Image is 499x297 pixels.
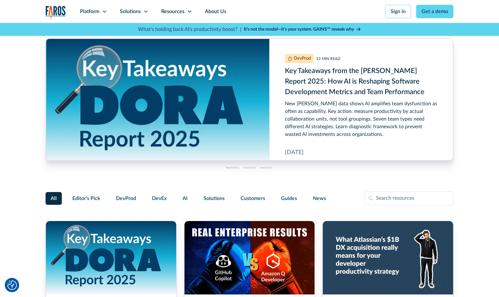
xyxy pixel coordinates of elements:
img: Logo of the analytics and reporting company Faros. [46,6,66,19]
span: All [51,195,57,202]
span: DevProd [116,195,136,202]
img: Developer scratching his head on a blue background [323,221,453,294]
span: Solutions [204,195,225,202]
input: Search resources [364,191,453,205]
span: Editor's Pick [72,195,100,202]
p: What's holding back AI's productivity boost? | [138,26,241,33]
div: Resources [161,8,184,15]
div: cms-link [46,39,453,160]
a: It’s not the model—it’s your system. GAINS™ reveals why [244,26,361,33]
img: Key takeaways from the DORA Report 2025 [46,221,176,294]
strong: It’s not the model—it’s your system. GAINS™ reveals why [244,27,354,32]
a: Key Takeaways from the DORA Report 2025: How AI is Reshaping Software Development Metrics and Tea... [46,39,453,160]
a: home [46,6,66,19]
button: Cookie Settings [7,280,17,290]
span: Guides [281,195,297,202]
span: AI [183,195,188,202]
span: Customers [241,195,265,202]
div: Solutions [120,8,141,15]
a: Sign in [385,5,411,18]
span: News [313,195,326,202]
form: Filter Form [46,191,453,205]
a: Get a demo [416,5,453,18]
img: Illustration of a boxing match of GitHub Copilot vs. Amazon Q. with real enterprise results. [184,221,315,294]
span: DevEx [152,195,167,202]
img: Revisit consent button [7,280,17,290]
div: Platform [80,8,99,15]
